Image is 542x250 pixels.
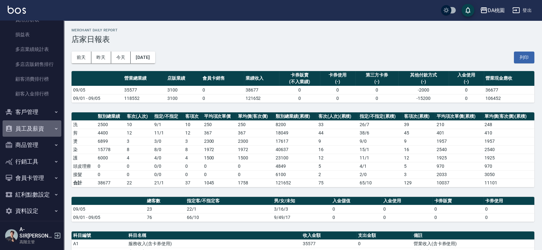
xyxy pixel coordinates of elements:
[72,137,96,145] td: 燙
[435,154,483,162] td: 1925
[331,197,382,205] th: 入金儲值
[483,145,534,154] td: 2540
[236,170,274,179] td: 0
[274,129,317,137] td: 18049
[279,94,320,102] td: 0
[274,179,317,187] td: 121652
[202,120,237,129] td: 250
[301,239,356,248] td: 35577
[357,72,397,78] div: 第三方卡券
[202,162,237,170] td: 0
[72,197,534,222] table: a dense table
[274,112,317,121] th: 類別總業績(累積)
[72,120,96,129] td: 洗
[153,129,183,137] td: 11 / 1
[483,154,534,162] td: 1925
[96,179,125,187] td: 38677
[272,213,331,222] td: 9/49/17
[358,154,402,162] td: 11 / 1
[435,129,483,137] td: 401
[236,137,274,145] td: 2300
[236,112,274,121] th: 單均價(客次價)
[72,86,123,94] td: 09/05
[244,71,279,86] th: 業績收入
[435,162,483,170] td: 970
[317,145,358,154] td: 16
[274,162,317,170] td: 4849
[483,112,534,121] th: 單均價(客次價)(累積)
[317,129,358,137] td: 44
[127,239,301,248] td: 服務收入(含卡券使用)
[402,120,435,129] td: 39
[483,129,534,137] td: 410
[153,145,183,154] td: 8 / 0
[412,239,534,248] td: 營業收入(含卡券使用)
[3,203,61,219] button: 資料設定
[72,231,127,240] th: 科目編號
[202,170,237,179] td: 0
[184,120,202,129] td: 10
[96,129,125,137] td: 4400
[153,137,183,145] td: 3 / 0
[317,137,358,145] td: 9
[166,86,201,94] td: 3100
[382,205,432,213] td: 0
[432,213,483,222] td: 0
[72,129,96,137] td: 剪
[236,129,274,137] td: 367
[125,145,153,154] td: 8
[274,120,317,129] td: 8200
[125,112,153,121] th: 客次(人次)
[402,170,435,179] td: 3
[435,120,483,129] td: 210
[317,162,358,170] td: 5
[435,179,483,187] td: 10037
[402,112,435,121] th: 客項次(累積)
[72,71,534,103] table: a dense table
[274,170,317,179] td: 6100
[317,179,358,187] td: 75
[153,112,183,121] th: 指定/不指定
[3,120,61,137] button: 員工及薪資
[483,120,534,129] td: 248
[274,154,317,162] td: 23100
[358,179,402,187] td: 65/10
[355,94,398,102] td: 0
[322,78,354,85] div: (-)
[400,72,447,78] div: 其他付款方式
[449,94,484,102] td: 0
[236,154,274,162] td: 1500
[484,197,534,205] th: 卡券使用
[166,71,201,86] th: 店販業績
[96,162,125,170] td: 0
[125,162,153,170] td: 0
[72,94,123,102] td: 09/01 - 09/05
[184,162,202,170] td: 0
[125,137,153,145] td: 3
[202,137,237,145] td: 2300
[125,154,153,162] td: 4
[358,162,402,170] td: 4 / 1
[185,213,272,222] td: 66/10
[356,231,412,240] th: 支出金額
[514,52,534,63] button: 列印
[3,153,61,170] button: 行銷工具
[125,120,153,129] td: 10
[355,86,398,94] td: 0
[402,137,435,145] td: 9
[184,112,202,121] th: 客項次
[317,154,358,162] td: 12
[236,179,274,187] td: 1758
[3,57,61,72] a: 多店店販銷售排行
[322,72,354,78] div: 卡券使用
[510,4,534,16] button: 登出
[400,78,447,85] div: (-)
[281,78,318,85] div: (不入業績)
[96,145,125,154] td: 15778
[123,71,165,86] th: 營業總業績
[125,129,153,137] td: 12
[201,71,244,86] th: 會員卡銷售
[274,137,317,145] td: 17617
[358,112,402,121] th: 指定/不指定(累積)
[185,205,272,213] td: 22/1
